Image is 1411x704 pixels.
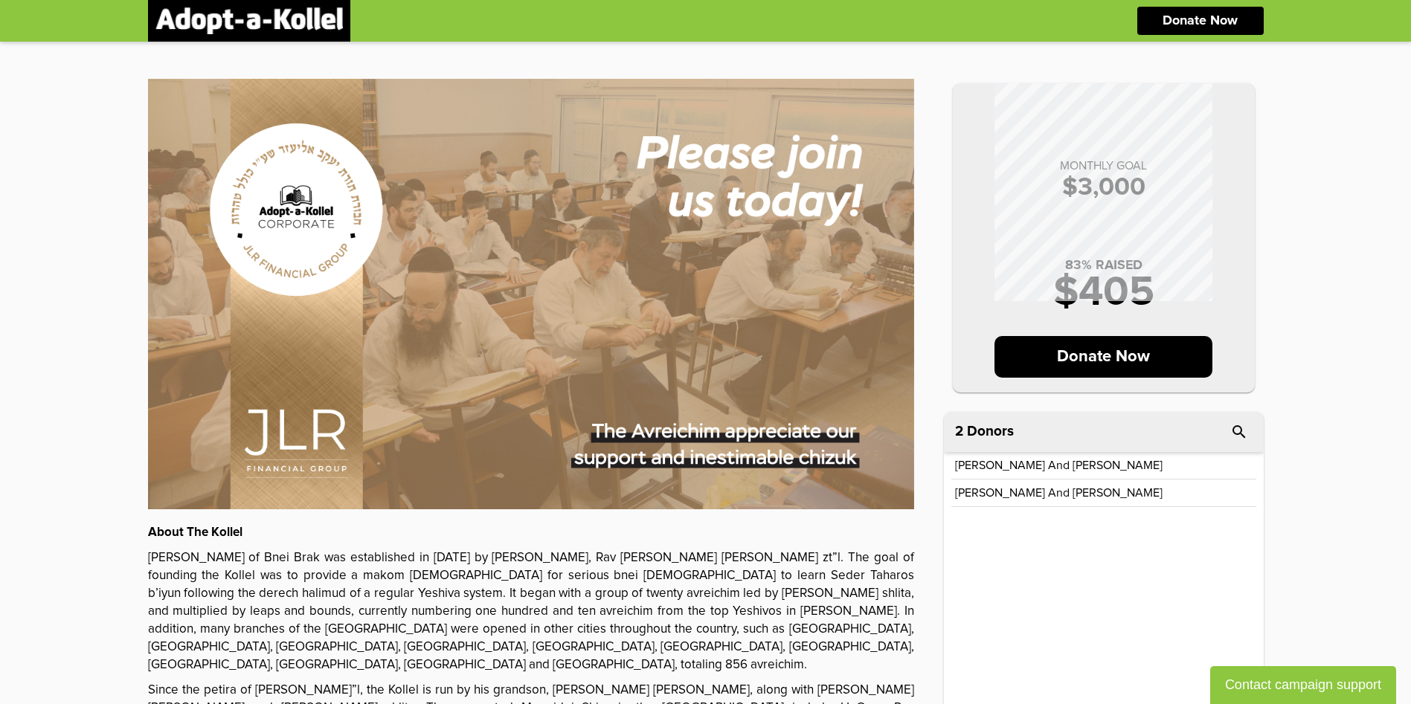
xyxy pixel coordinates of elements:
p: Donate Now [994,336,1212,378]
span: 2 [955,424,963,439]
p: [PERSON_NAME] and [PERSON_NAME] [955,459,1163,471]
p: Donate Now [1163,14,1238,28]
img: pa6SgOTzD8.NaH4n2SfIU.jpg [148,79,914,509]
p: [PERSON_NAME] and [PERSON_NAME] [955,487,1163,499]
p: [PERSON_NAME] of Bnei Brak was established in [DATE] by [PERSON_NAME], Rav [PERSON_NAME] [PERSON_... [148,549,914,674]
i: search [1230,423,1248,441]
strong: About The Kollel [148,526,242,539]
p: MONTHLY GOAL [968,160,1240,172]
img: logonobg.png [155,7,343,34]
p: $ [968,175,1240,200]
button: Contact campaign support [1210,666,1396,704]
p: Donors [967,424,1014,439]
